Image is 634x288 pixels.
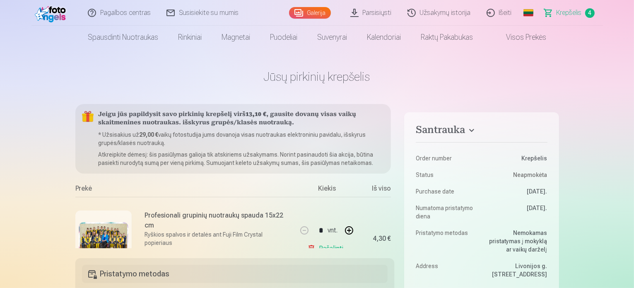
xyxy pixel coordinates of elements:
[212,26,260,49] a: Magnetai
[99,111,385,127] h5: Jeigu jūs papildysit savo pirkinių krepšelį virš , gausite dovanų visas vaikų skaitmenines nuotra...
[416,154,477,162] dt: Order number
[289,7,331,19] a: Galerija
[483,26,556,49] a: Visos prekės
[416,229,477,254] dt: Pristatymo metodas
[75,184,296,197] div: Prekė
[140,131,159,138] b: 29,00 €
[246,111,267,118] b: 13,10 €
[99,131,385,147] p: * Užsisakius už vaikų fotostudija jums dovanoja visas nuotraukas elektroniniu pavidalu, išskyrus ...
[145,230,291,247] p: Ryškios spalvos ir detalės ant Fuji Film Crystal popieriaus
[358,184,391,197] div: Iš viso
[99,150,385,167] p: Atkreipkite dėmesį: šis pasiūlymas galioja tik atskiriems užsakymams. Norint pasinaudoti šia akci...
[357,26,411,49] a: Kalendoriai
[145,211,291,230] h6: Profesionali grupinių nuotraukų spauda 15x22 cm
[416,204,477,220] dt: Numatoma pristatymo diena
[486,154,547,162] dd: Krepšelis
[416,262,477,278] dt: Address
[82,265,388,283] h5: Pristatymo metodas
[78,26,168,49] a: Spausdinti nuotraukas
[585,8,595,18] span: 4
[416,171,477,179] dt: Status
[307,240,347,257] a: Pašalinti
[486,187,547,196] dd: [DATE].
[260,26,307,49] a: Puodeliai
[307,26,357,49] a: Suvenyrai
[373,236,391,241] div: 4,30 €
[168,26,212,49] a: Rinkiniai
[486,229,547,254] dd: Nemokamas pristatymas į mokyklą ar vaikų darželį
[328,220,337,240] div: vnt.
[486,262,547,278] dd: Livonijos g. [STREET_ADDRESS]
[557,8,582,18] span: Krepšelis
[35,3,69,22] img: /fa2
[416,124,547,139] button: Santrauka
[411,26,483,49] a: Raktų pakabukas
[486,204,547,220] dd: [DATE].
[75,69,559,84] h1: Jūsų pirkinių krepšelis
[513,171,547,179] span: Neapmokėta
[416,187,477,196] dt: Purchase date
[296,184,358,197] div: Kiekis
